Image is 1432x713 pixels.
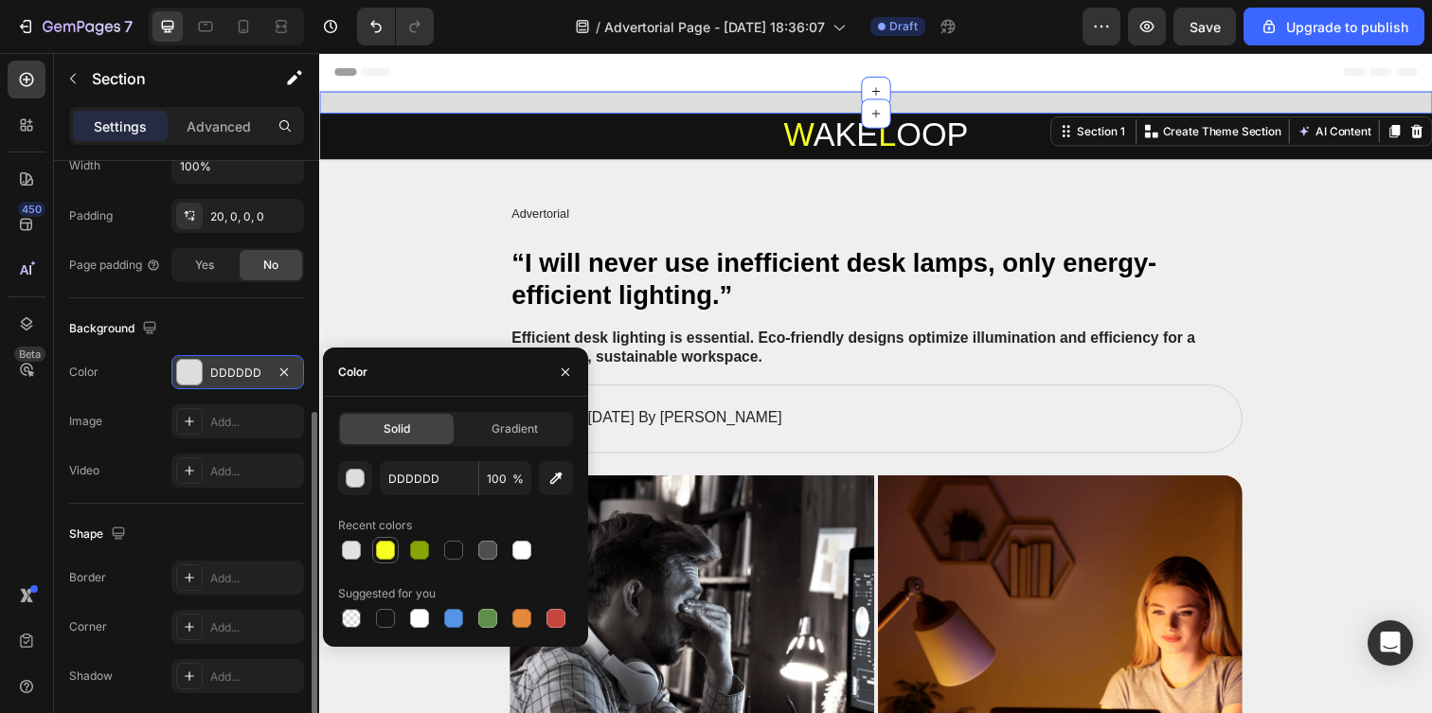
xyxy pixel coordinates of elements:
p: [DATE] By [PERSON_NAME] [274,363,473,383]
iframe: Design area [319,53,1432,713]
h2: Rich Text Editor. Editing area: main [194,197,942,264]
span: Draft [889,18,918,35]
span: / [596,17,600,37]
p: Settings [94,116,147,136]
div: Color [338,364,367,381]
button: Upgrade to publish [1244,8,1424,45]
button: Save [1173,8,1236,45]
span: Save [1190,19,1221,35]
div: Border [69,569,106,586]
div: Color [69,364,98,381]
div: Upgrade to publish [1260,17,1408,37]
div: 20, 0, 0, 0 [210,208,299,225]
div: Undo/Redo [357,8,434,45]
button: 7 [8,8,141,45]
div: Add... [210,463,299,480]
img: gempages_432750572815254551-8d2257ed-66f6-49fd-b30e-0b54ba5554d2.png [209,349,257,397]
div: Suggested for you [338,585,436,602]
p: Create Theme Section [861,71,982,88]
div: Recent colors [338,517,412,534]
div: Image [69,413,102,430]
div: Width [69,157,100,174]
span: Yes [195,257,214,274]
div: Add... [210,570,299,587]
div: Add... [210,619,299,636]
div: Shape [69,522,130,547]
p: Advanced [187,116,251,136]
div: Background [69,316,161,342]
span: Solid [384,420,410,437]
input: Auto [172,149,303,183]
span: OOP [589,64,663,101]
button: AI Content [994,68,1078,91]
div: DDDDDD [210,365,265,382]
span: AKE [504,64,570,101]
div: Add... [210,668,299,686]
p: W L [21,63,1116,103]
p: 7 [124,15,133,38]
div: Padding [69,207,113,224]
div: Section 1 [770,71,826,88]
div: Add... [210,414,299,431]
p: Section [92,67,247,90]
div: 450 [18,202,45,217]
span: Gradient [492,420,538,437]
span: % [512,471,524,488]
span: Advertorial Page - [DATE] 18:36:07 [604,17,825,37]
p: Efficient desk lighting is essential. Eco-friendly designs optimize illumination and efficiency f... [196,281,940,321]
div: Beta [14,347,45,362]
div: Open Intercom Messenger [1368,620,1413,666]
p: “I will never use inefficient desk lamps, only energy-efficient lighting.” [196,199,940,262]
span: No [263,257,278,274]
div: Page padding [69,257,161,274]
p: Advertorial [196,156,940,172]
div: Video [69,462,99,479]
input: Eg: FFFFFF [380,461,478,495]
div: Shadow [69,668,113,685]
div: Corner [69,618,107,635]
h1: Rich Text Editor. Editing area: main [19,62,1118,105]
